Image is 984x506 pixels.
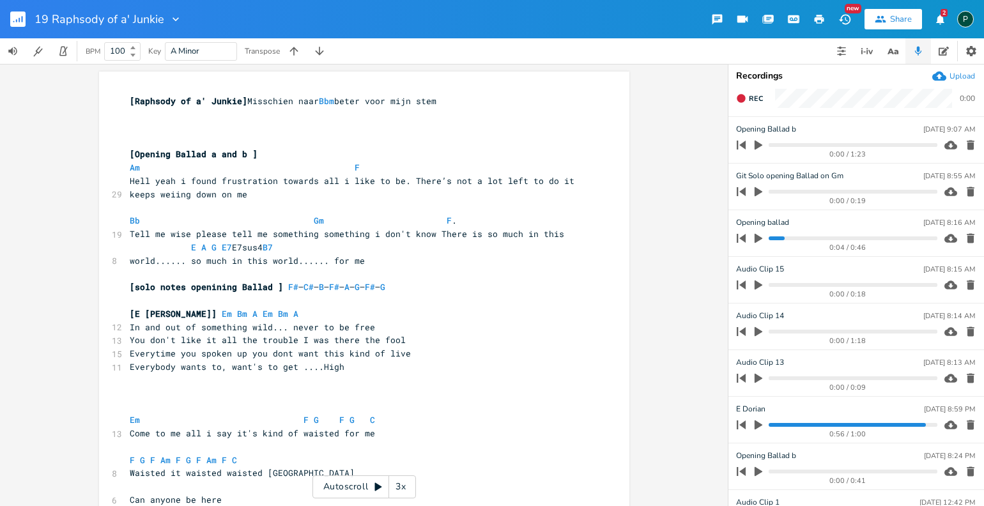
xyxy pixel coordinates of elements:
div: 3x [389,475,412,498]
span: A Minor [171,45,199,57]
div: [DATE] 8:24 PM [924,452,975,459]
span: Gm [314,215,324,226]
div: 0:00 / 1:23 [758,151,937,158]
div: 0:00 [960,95,975,102]
button: New [832,8,857,31]
span: G [380,281,385,293]
span: F [304,414,309,425]
div: 0:00 / 0:41 [758,477,937,484]
div: New [845,4,861,13]
span: Am [160,454,171,466]
span: Bm [237,308,247,319]
span: Can anyone be here [130,494,222,505]
div: 2 [941,9,948,17]
div: [DATE] 8:15 AM [923,266,975,273]
div: [DATE] 9:07 AM [923,126,975,133]
span: Come to me all i say it's kind of waisted for me [130,427,375,439]
span: Opening ballad [736,217,789,229]
span: A [344,281,350,293]
button: Upload [932,69,975,83]
span: G [140,454,145,466]
span: Everybody wants to, want's to get ....High [130,361,344,372]
span: Am [206,454,217,466]
span: G [350,414,355,425]
span: A [252,308,258,319]
div: Transpose [245,47,280,55]
div: 0:00 / 0:19 [758,197,937,204]
span: Opening Ballad b [736,123,796,135]
div: Share [890,13,912,25]
span: [E [PERSON_NAME]] [130,308,217,319]
span: . [130,215,457,226]
span: F [176,454,181,466]
span: G [314,414,319,425]
div: Key [148,47,161,55]
div: Upload [949,71,975,81]
button: Share [865,9,922,29]
span: world...... so much in this world...... for me [130,255,365,266]
span: E Dorian [736,403,765,415]
span: G [355,281,360,293]
span: Rec [749,94,763,103]
div: [DATE] 8:14 AM [923,312,975,319]
span: Audio Clip 15 [736,263,784,275]
span: E7 [222,241,232,253]
div: 0:00 / 1:18 [758,337,937,344]
div: [DATE] 8:55 AM [923,172,975,180]
span: Em [263,308,273,319]
span: F# [329,281,339,293]
button: P [957,4,974,34]
div: 0:00 / 0:18 [758,291,937,298]
div: [DATE] 12:42 PM [919,499,975,506]
span: F [150,454,155,466]
span: F# [365,281,375,293]
span: Everytime you spoken up you dont want this kind of live [130,348,411,359]
span: B7 [263,241,273,253]
span: In and out of something wild... never to be free [130,321,375,333]
div: [DATE] 8:16 AM [923,219,975,226]
div: BPM [86,48,100,55]
span: F [222,454,227,466]
button: Rec [731,88,768,109]
div: [DATE] 8:13 AM [923,359,975,366]
span: 19 Raphsody of a' Junkie [35,13,164,25]
span: A [293,308,298,319]
span: [solo notes openining Ballad ] [130,281,283,293]
span: Opening Ballad b [736,450,796,462]
span: C# [304,281,314,293]
span: G [186,454,191,466]
span: C [232,454,237,466]
span: B [319,281,324,293]
span: F# [288,281,298,293]
span: Audio Clip 13 [736,356,784,369]
span: F [355,162,360,173]
span: F [447,215,452,226]
span: Waisted it waisted waisted [GEOGRAPHIC_DATA] [130,467,355,479]
span: Bb [130,215,140,226]
span: F [339,414,344,425]
span: C [370,414,375,425]
span: Em [222,308,232,319]
span: F [196,454,201,466]
span: G [211,241,217,253]
span: E [191,241,196,253]
span: [Opening Ballad a and b ] [130,148,258,160]
span: [Raphsody of a' Junkie] [130,95,247,107]
div: Autoscroll [312,475,416,498]
span: Bm [278,308,288,319]
span: Audio Clip 14 [736,310,784,322]
span: Hell yeah i found frustration towards all i like to be. There’s not a lot left to do it keeps wei... [130,175,580,200]
span: Am [130,162,140,173]
span: Git Solo opening Ballad on Gm [736,170,843,182]
span: Tell me wise please tell me something something i don't know There is so much in this [130,228,564,240]
div: 0:56 / 1:00 [758,431,937,438]
div: Piepo [957,11,974,27]
div: [DATE] 8:59 PM [924,406,975,413]
div: Recordings [736,72,976,80]
span: F [130,454,135,466]
div: 0:04 / 0:46 [758,244,937,251]
span: Bbm [319,95,334,107]
div: 0:00 / 0:09 [758,384,937,391]
span: Misschien naar beter voor mijn stem [130,95,436,107]
span: – – – – – – – [130,281,385,293]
